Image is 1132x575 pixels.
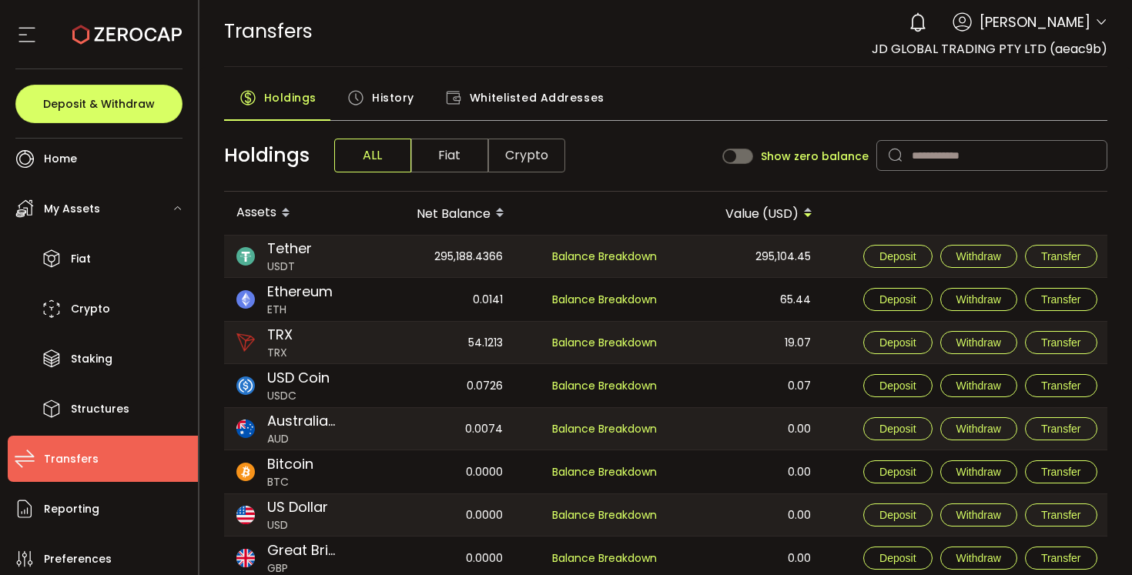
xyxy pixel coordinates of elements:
[872,40,1107,58] span: JD GLOBAL TRADING PTY LTD (aeac9b)
[236,549,255,567] img: gbp_portfolio.svg
[940,460,1017,483] button: Withdraw
[267,324,293,345] span: TRX
[71,298,110,320] span: Crypto
[863,288,932,311] button: Deposit
[363,200,517,226] div: Net Balance
[761,151,869,162] span: Show zero balance
[224,18,313,45] span: Transfers
[267,517,328,533] span: USD
[1041,250,1081,262] span: Transfer
[363,450,515,493] div: 0.0000
[267,474,313,490] span: BTC
[267,345,293,361] span: TRX
[267,496,328,517] span: US Dollar
[671,322,823,363] div: 19.07
[363,364,515,407] div: 0.0726
[267,302,333,318] span: ETH
[267,238,312,259] span: Tether
[44,548,112,570] span: Preferences
[552,378,657,393] span: Balance Breakdown
[236,376,255,395] img: usdc_portfolio.svg
[863,460,932,483] button: Deposit
[470,82,605,113] span: Whitelisted Addresses
[552,550,657,567] span: Balance Breakdown
[956,293,1001,306] span: Withdraw
[940,417,1017,440] button: Withdraw
[363,494,515,536] div: 0.0000
[863,331,932,354] button: Deposit
[267,367,330,388] span: USD Coin
[879,379,916,392] span: Deposit
[267,281,333,302] span: Ethereum
[236,247,255,266] img: usdt_portfolio.svg
[267,388,330,404] span: USDC
[264,82,316,113] span: Holdings
[863,503,932,527] button: Deposit
[671,236,823,277] div: 295,104.45
[411,139,488,172] span: Fiat
[552,335,657,350] span: Balance Breakdown
[44,448,99,470] span: Transfers
[956,250,1001,262] span: Withdraw
[671,408,823,450] div: 0.00
[956,379,1001,392] span: Withdraw
[267,431,337,447] span: AUD
[267,453,313,474] span: Bitcoin
[1041,293,1081,306] span: Transfer
[363,322,515,363] div: 54.1213
[671,200,825,226] div: Value (USD)
[863,245,932,268] button: Deposit
[956,336,1001,349] span: Withdraw
[940,331,1017,354] button: Withdraw
[879,509,916,521] span: Deposit
[267,410,337,431] span: Australian Dollar
[224,200,363,226] div: Assets
[879,336,916,349] span: Deposit
[879,293,916,306] span: Deposit
[879,423,916,435] span: Deposit
[879,552,916,564] span: Deposit
[1025,245,1097,268] button: Transfer
[236,290,255,309] img: eth_portfolio.svg
[863,374,932,397] button: Deposit
[552,421,657,436] span: Balance Breakdown
[488,139,565,172] span: Crypto
[940,503,1017,527] button: Withdraw
[224,141,310,170] span: Holdings
[671,494,823,536] div: 0.00
[879,250,916,262] span: Deposit
[552,292,657,307] span: Balance Breakdown
[267,540,337,560] span: Great Britain Pound
[879,466,916,478] span: Deposit
[671,450,823,493] div: 0.00
[363,278,515,321] div: 0.0141
[44,198,100,220] span: My Assets
[1041,379,1081,392] span: Transfer
[363,236,515,277] div: 295,188.4366
[1025,288,1097,311] button: Transfer
[940,245,1017,268] button: Withdraw
[236,463,255,481] img: btc_portfolio.svg
[552,506,657,524] span: Balance Breakdown
[334,139,411,172] span: ALL
[863,547,932,570] button: Deposit
[940,288,1017,311] button: Withdraw
[980,12,1090,32] span: [PERSON_NAME]
[1025,374,1097,397] button: Transfer
[71,398,129,420] span: Structures
[1025,331,1097,354] button: Transfer
[949,409,1132,575] div: 聊天小组件
[671,278,823,321] div: 65.44
[71,248,91,270] span: Fiat
[15,85,183,123] button: Deposit & Withdraw
[940,547,1017,570] button: Withdraw
[940,374,1017,397] button: Withdraw
[552,249,657,264] span: Balance Breakdown
[44,498,99,520] span: Reporting
[236,506,255,524] img: usd_portfolio.svg
[671,364,823,407] div: 0.07
[71,348,112,370] span: Staking
[43,99,155,109] span: Deposit & Withdraw
[949,409,1132,575] iframe: Chat Widget
[1041,336,1081,349] span: Transfer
